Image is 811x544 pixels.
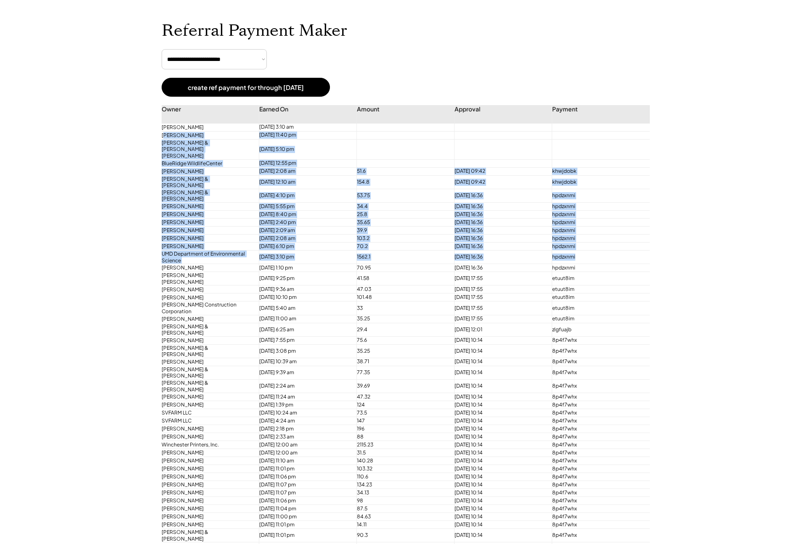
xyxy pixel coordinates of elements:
[357,465,441,473] div: 103.32
[162,105,246,124] div: Owner
[162,481,246,488] div: [PERSON_NAME]
[455,417,539,425] div: [DATE] 10:14
[455,219,539,226] div: [DATE] 16:36
[259,132,343,139] div: [DATE] 11:40 pm
[552,465,636,473] div: 8p4f7whx
[357,383,441,390] div: 39.69
[162,409,246,416] div: SVFARM LLC
[162,168,246,175] div: [PERSON_NAME]
[259,532,343,539] div: [DATE] 11:01 pm
[162,345,246,358] div: [PERSON_NAME] & [PERSON_NAME]
[552,521,636,528] div: 8p4f7whx
[455,227,539,234] div: [DATE] 16:36
[162,21,650,41] h1: Referral Payment Maker
[455,481,539,489] div: [DATE] 10:14
[357,505,441,512] div: 87.5
[455,348,539,355] div: [DATE] 10:14
[259,425,343,433] div: [DATE] 2:18 pm
[357,513,441,520] div: 84.63
[259,179,343,186] div: [DATE] 12:10 am
[455,409,539,417] div: [DATE] 10:14
[552,393,636,401] div: 8p4f7whx
[455,401,539,409] div: [DATE] 10:14
[162,227,246,234] div: [PERSON_NAME]
[259,358,343,365] div: [DATE] 10:39 am
[455,326,539,333] div: [DATE] 12:01
[259,243,343,250] div: [DATE] 6:10 pm
[259,433,343,441] div: [DATE] 2:33 am
[455,168,539,175] div: [DATE] 09:42
[162,323,246,336] div: [PERSON_NAME] & [PERSON_NAME]
[552,219,636,226] div: hpdzxnmi
[357,326,441,333] div: 29.4
[357,393,441,401] div: 47.32
[259,146,343,153] div: [DATE] 5:10 pm
[162,203,246,210] div: [PERSON_NAME]
[552,315,636,322] div: etuut8im
[357,243,441,250] div: 70.2
[259,315,343,322] div: [DATE] 11:00 am
[552,497,636,504] div: 8p4f7whx
[162,425,246,432] div: [PERSON_NAME]
[455,211,539,218] div: [DATE] 16:36
[162,286,246,293] div: [PERSON_NAME]
[162,264,246,271] div: [PERSON_NAME]
[162,359,246,365] div: [PERSON_NAME]
[162,457,246,464] div: [PERSON_NAME]
[162,294,246,301] div: [PERSON_NAME]
[357,449,441,457] div: 31.5
[162,380,246,393] div: [PERSON_NAME] & [PERSON_NAME]
[455,203,539,210] div: [DATE] 16:36
[259,275,343,282] div: [DATE] 9:25 pm
[552,192,636,199] div: hpdzxnmi
[552,105,636,124] div: Payment
[259,369,343,376] div: [DATE] 9:39 am
[357,105,441,124] div: Amount
[162,449,246,456] div: [PERSON_NAME]
[455,489,539,496] div: [DATE] 10:14
[259,513,343,520] div: [DATE] 11:00 pm
[455,433,539,441] div: [DATE] 10:14
[455,358,539,365] div: [DATE] 10:14
[162,465,246,472] div: [PERSON_NAME]
[259,211,343,218] div: [DATE] 8:40 pm
[357,409,441,417] div: 73.5
[259,497,343,504] div: [DATE] 11:06 pm
[552,425,636,433] div: 8p4f7whx
[259,393,343,401] div: [DATE] 11:24 am
[552,433,636,441] div: 8p4f7whx
[357,305,441,312] div: 33
[162,521,246,528] div: [PERSON_NAME]
[259,409,343,417] div: [DATE] 10:24 am
[259,326,343,333] div: [DATE] 6:25 am
[259,457,343,465] div: [DATE] 11:10 am
[357,294,441,301] div: 101.48
[259,505,343,512] div: [DATE] 11:04 pm
[259,105,343,124] div: Earned On
[357,337,441,344] div: 75.6
[357,203,441,210] div: 34.4
[552,457,636,465] div: 8p4f7whx
[357,286,441,293] div: 47.03
[259,401,343,409] div: [DATE] 1:39 pm
[162,337,246,344] div: [PERSON_NAME]
[259,254,343,261] div: [DATE] 3:10 pm
[552,168,636,175] div: khwjdobk
[259,227,343,234] div: [DATE] 2:09 am
[552,513,636,520] div: 8p4f7whx
[357,481,441,489] div: 134.23
[455,497,539,504] div: [DATE] 10:14
[357,358,441,365] div: 38.71
[357,532,441,539] div: 90.3
[357,168,441,175] div: 51.6
[455,465,539,473] div: [DATE] 10:14
[162,529,246,542] div: [PERSON_NAME] & [PERSON_NAME]
[259,286,343,293] div: [DATE] 9:36 am
[552,417,636,425] div: 8p4f7whx
[162,211,246,218] div: [PERSON_NAME]
[455,235,539,242] div: [DATE] 16:36
[552,409,636,417] div: 8p4f7whx
[552,326,636,333] div: zlgfuajb
[455,383,539,390] div: [DATE] 10:14
[455,441,539,449] div: [DATE] 10:14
